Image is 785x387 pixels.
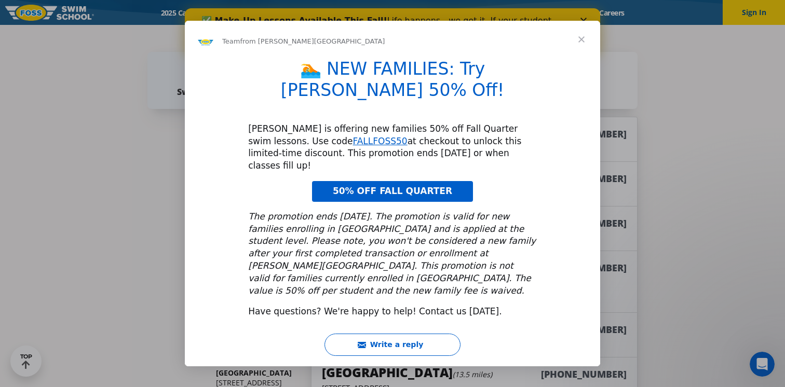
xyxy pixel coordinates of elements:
[17,7,382,49] div: Life happens—we get it. If your student has to miss a lesson this Fall Quarter, you can reschedul...
[324,334,461,356] button: Write a reply
[396,9,406,16] div: Close
[248,211,536,296] i: The promotion ends [DATE]. The promotion is valid for new families enrolling in [GEOGRAPHIC_DATA]...
[248,123,537,172] div: [PERSON_NAME] is offering new families 50% off Fall Quarter swim lessons. Use code at checkout to...
[197,33,214,50] img: Profile image for Team
[222,37,240,45] span: Team
[248,306,537,318] div: Have questions? We're happy to help! Contact us [DATE].
[240,37,385,45] span: from [PERSON_NAME][GEOGRAPHIC_DATA]
[312,181,473,202] a: 50% OFF FALL QUARTER
[333,186,452,196] span: 50% OFF FALL QUARTER
[248,59,537,107] h1: 🏊 NEW FAMILIES: Try [PERSON_NAME] 50% Off!
[563,21,600,58] span: Close
[17,7,202,17] b: ✅ Make-Up Lessons Available This Fall!
[353,136,408,146] a: FALLFOSS50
